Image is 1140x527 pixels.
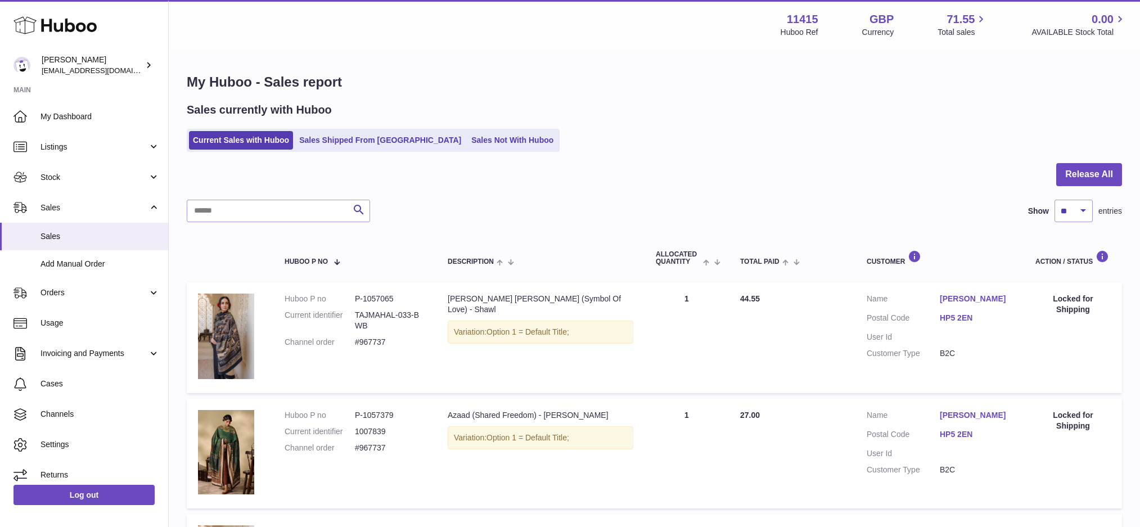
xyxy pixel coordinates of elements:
dt: Huboo P no [285,410,355,421]
img: 11_bf46ce06-c9c2-408f-8393-1014ff1562e1.webp [198,410,254,494]
img: care@shopmanto.uk [13,57,30,74]
a: Sales Shipped From [GEOGRAPHIC_DATA] [295,131,465,150]
dt: User Id [867,332,940,343]
dt: Customer Type [867,348,940,359]
span: Returns [40,470,160,480]
span: 71.55 [947,12,975,27]
dt: Name [867,294,940,307]
dd: B2C [940,348,1013,359]
span: 27.00 [740,411,760,420]
dt: Postal Code [867,313,940,326]
dt: Name [867,410,940,424]
div: Currency [862,27,894,38]
span: Huboo P no [285,258,328,265]
a: 71.55 Total sales [938,12,988,38]
dt: Customer Type [867,465,940,475]
span: ALLOCATED Quantity [656,251,700,265]
div: Huboo Ref [781,27,818,38]
span: Sales [40,231,160,242]
span: Listings [40,142,148,152]
a: Log out [13,485,155,505]
button: Release All [1056,163,1122,186]
dt: Channel order [285,443,355,453]
label: Show [1028,206,1049,217]
div: Action / Status [1035,250,1111,265]
span: Option 1 = Default Title; [486,327,569,336]
td: 1 [645,282,729,393]
span: Invoicing and Payments [40,348,148,359]
dd: #967737 [355,443,425,453]
a: Sales Not With Huboo [467,131,557,150]
a: Current Sales with Huboo [189,131,293,150]
dd: 1007839 [355,426,425,437]
dd: #967737 [355,337,425,348]
span: Option 1 = Default Title; [486,433,569,442]
a: 0.00 AVAILABLE Stock Total [1031,12,1127,38]
dt: Current identifier [285,426,355,437]
img: 22_4a80b8ee-4058-4096-83e1-cf861377160b.jpg [198,294,254,379]
div: [PERSON_NAME] [42,55,143,76]
a: [PERSON_NAME] [940,410,1013,421]
div: Azaad (Shared Freedom) - [PERSON_NAME] [448,410,633,421]
span: Total sales [938,27,988,38]
dd: P-1057065 [355,294,425,304]
span: 0.00 [1092,12,1114,27]
span: Stock [40,172,148,183]
div: Variation: [448,321,633,344]
dt: Channel order [285,337,355,348]
span: Orders [40,287,148,298]
div: Locked for Shipping [1035,294,1111,315]
dt: Huboo P no [285,294,355,304]
span: 44.55 [740,294,760,303]
span: Usage [40,318,160,328]
a: HP5 2EN [940,313,1013,323]
td: 1 [645,399,729,508]
strong: GBP [869,12,894,27]
span: My Dashboard [40,111,160,122]
dt: Postal Code [867,429,940,443]
dd: B2C [940,465,1013,475]
div: Variation: [448,426,633,449]
dt: User Id [867,448,940,459]
div: Locked for Shipping [1035,410,1111,431]
div: Customer [867,250,1013,265]
a: HP5 2EN [940,429,1013,440]
span: entries [1098,206,1122,217]
span: Add Manual Order [40,259,160,269]
span: Description [448,258,494,265]
span: Sales [40,202,148,213]
span: Settings [40,439,160,450]
a: [PERSON_NAME] [940,294,1013,304]
h1: My Huboo - Sales report [187,73,1122,91]
span: Total paid [740,258,779,265]
span: [EMAIL_ADDRESS][DOMAIN_NAME] [42,66,165,75]
span: Cases [40,379,160,389]
span: AVAILABLE Stock Total [1031,27,1127,38]
h2: Sales currently with Huboo [187,102,332,118]
dt: Current identifier [285,310,355,331]
span: Channels [40,409,160,420]
strong: 11415 [787,12,818,27]
dd: P-1057379 [355,410,425,421]
dd: TAJMAHAL-033-BWB [355,310,425,331]
div: [PERSON_NAME] [PERSON_NAME] (Symbol Of Love) - Shawl [448,294,633,315]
